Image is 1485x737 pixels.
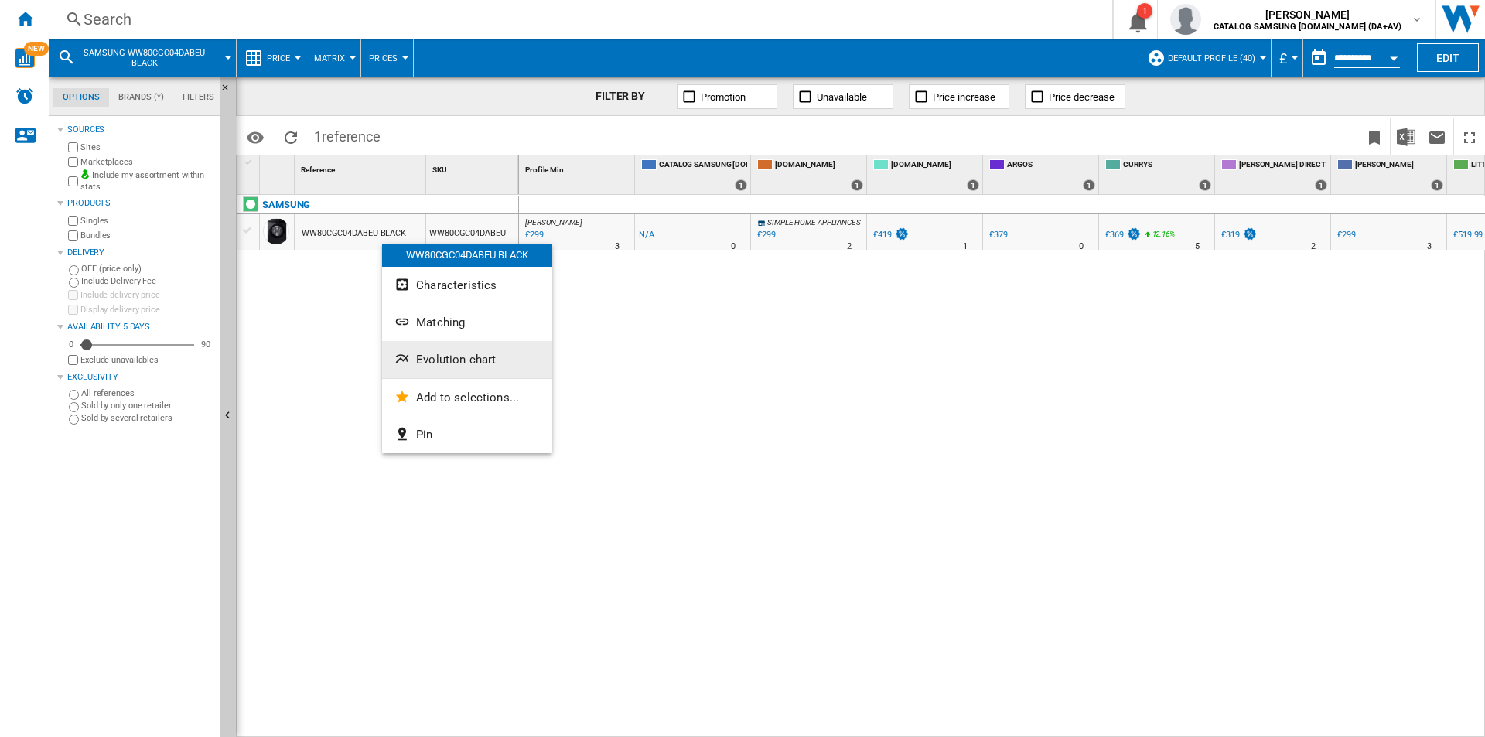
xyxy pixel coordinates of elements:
[382,244,552,267] div: WW80CGC04DABEU BLACK
[382,267,552,304] button: Characteristics
[416,278,497,292] span: Characteristics
[382,379,552,416] button: Add to selections...
[382,304,552,341] button: Matching
[416,353,496,367] span: Evolution chart
[416,391,519,404] span: Add to selections...
[382,416,552,453] button: Pin...
[382,341,552,378] button: Evolution chart
[416,316,465,329] span: Matching
[416,428,432,442] span: Pin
